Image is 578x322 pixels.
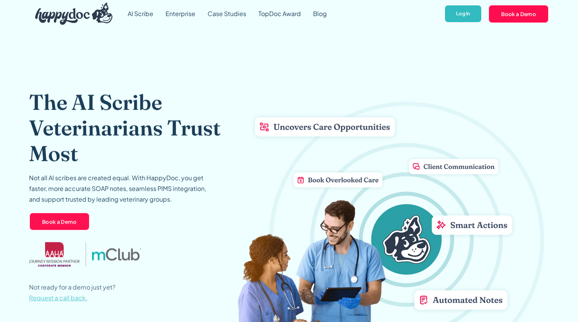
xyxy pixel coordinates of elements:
a: Book a Demo [488,5,549,23]
a: Book a Demo [29,212,90,231]
img: HappyDoc Logo: A happy dog with his ear up, listening. [35,3,112,25]
span: Request a call back. [29,294,88,302]
img: AAHA Advantage logo [29,242,80,267]
p: Not all AI scribes are created equal. With HappyDoc, you get faster, more accurate SOAP notes, se... [29,172,213,205]
p: Not ready for a demo just yet? [29,282,115,303]
a: home [29,1,112,27]
img: mclub logo [92,248,141,260]
a: Log In [444,5,482,23]
h1: The AI Scribe Veterinarians Trust Most [29,89,263,166]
